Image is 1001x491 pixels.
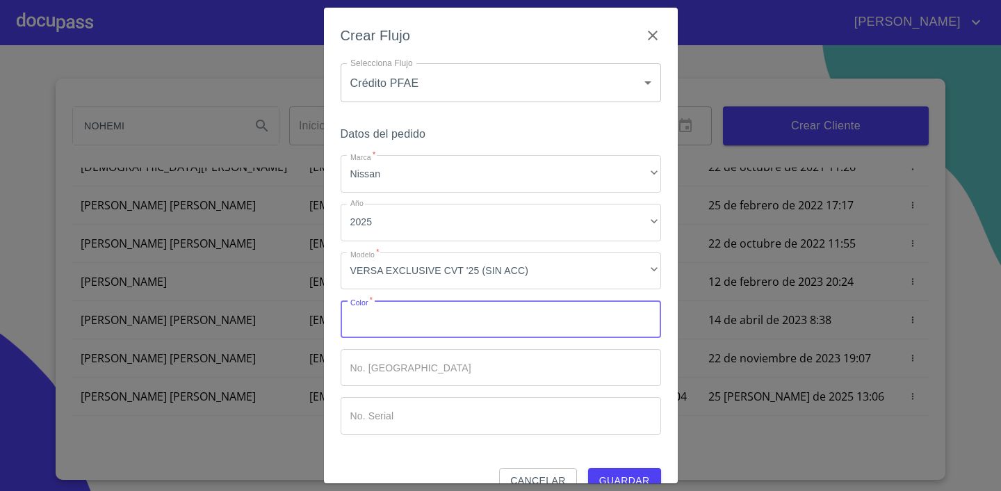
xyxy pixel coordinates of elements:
div: VERSA EXCLUSIVE CVT '25 (SIN ACC) [341,252,661,290]
div: 2025 [341,204,661,241]
span: Cancelar [510,472,565,490]
div: Nissan [341,155,661,193]
h6: Datos del pedido [341,124,661,144]
span: Guardar [599,472,650,490]
div: Crédito PFAE [341,63,661,102]
h6: Crear Flujo [341,24,411,47]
